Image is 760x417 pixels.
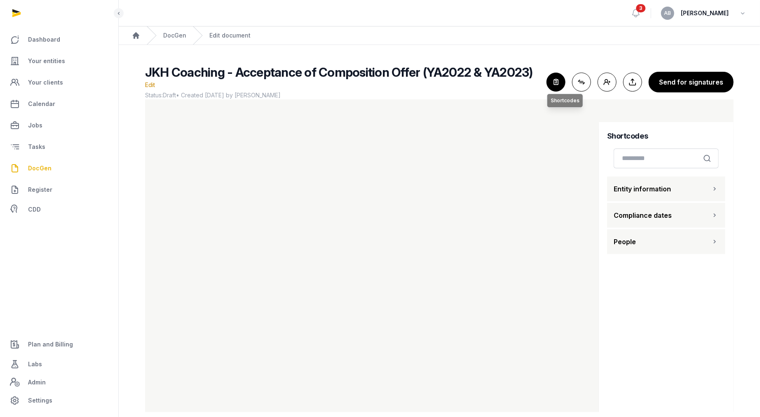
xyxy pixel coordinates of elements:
a: Register [7,180,112,200]
button: Send for signatures [649,72,734,92]
a: Tasks [7,137,112,157]
span: Your clients [28,78,63,87]
span: Your entities [28,56,65,66]
a: DocGen [7,158,112,178]
span: 3 [636,4,646,12]
button: Compliance dates [607,203,725,228]
span: Labs [28,359,42,369]
span: Admin [28,377,46,387]
a: DocGen [163,31,186,40]
a: Admin [7,374,112,391]
span: Calendar [28,99,55,109]
a: Dashboard [7,30,112,49]
span: DocGen [28,163,52,173]
span: Edit [145,81,155,88]
a: Plan and Billing [7,335,112,354]
span: Settings [28,396,52,405]
span: Plan and Billing [28,339,73,349]
span: Draft [163,92,176,99]
span: Dashboard [28,35,60,45]
span: People [614,237,636,247]
span: Tasks [28,142,45,152]
a: CDD [7,201,112,218]
span: Status: • Created [DATE] by [PERSON_NAME] [145,91,540,99]
button: AB [661,7,674,20]
div: Edit document [209,31,251,40]
span: Register [28,185,52,195]
span: JKH Coaching - Acceptance of Composition Offer (YA2022 & YA2023) [145,65,533,80]
span: Jobs [28,120,42,130]
a: Labs [7,354,112,374]
span: CDD [28,205,41,214]
a: Your clients [7,73,112,92]
span: [PERSON_NAME] [681,8,729,18]
span: AB [664,11,671,16]
span: Shortcodes [551,97,579,104]
button: People [607,229,725,254]
a: Calendar [7,94,112,114]
span: Entity information [614,184,671,194]
a: Jobs [7,115,112,135]
a: Settings [7,391,112,410]
nav: Breadcrumb [119,26,760,45]
button: Shortcodes [547,73,565,92]
h4: Shortcodes [607,130,725,142]
span: Compliance dates [614,210,672,220]
button: Entity information [607,177,725,201]
a: Your entities [7,51,112,71]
